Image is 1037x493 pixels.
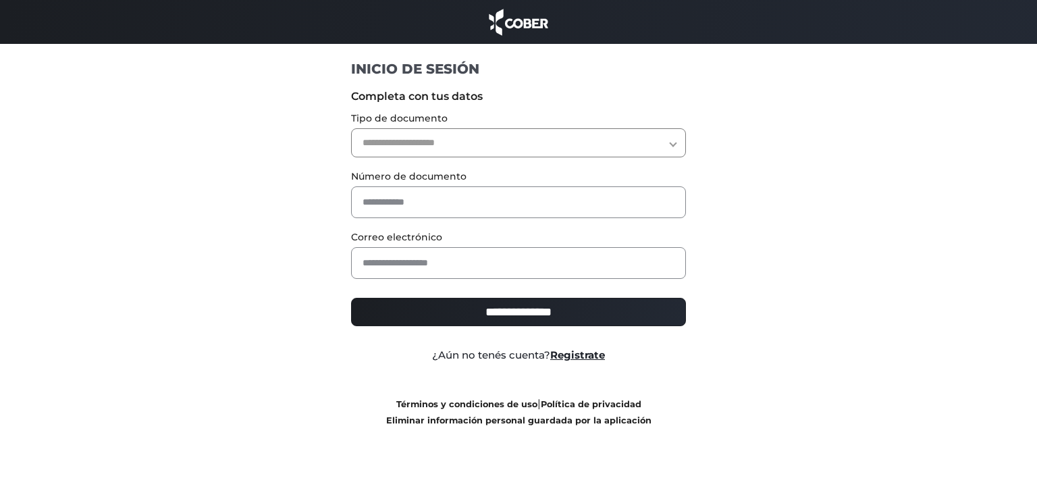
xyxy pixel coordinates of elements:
label: Correo electrónico [351,230,687,244]
img: cober_marca.png [485,7,552,37]
a: Términos y condiciones de uso [396,399,537,409]
label: Completa con tus datos [351,88,687,105]
label: Tipo de documento [351,111,687,126]
a: Política de privacidad [541,399,641,409]
div: ¿Aún no tenés cuenta? [341,348,697,363]
label: Número de documento [351,170,687,184]
a: Eliminar información personal guardada por la aplicación [386,415,652,425]
div: | [341,396,697,428]
h1: INICIO DE SESIÓN [351,60,687,78]
a: Registrate [550,348,605,361]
